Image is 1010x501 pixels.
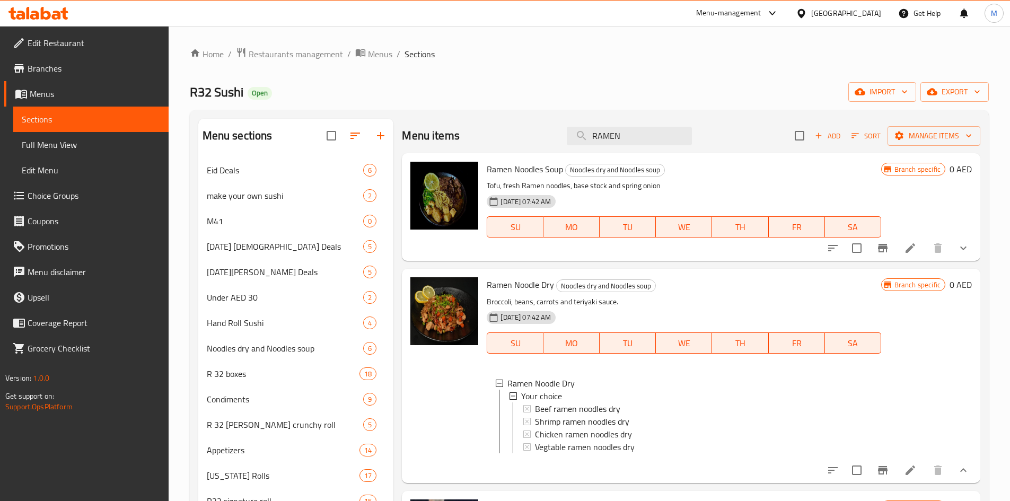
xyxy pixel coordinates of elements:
[811,128,845,144] button: Add
[207,469,360,482] div: California Rolls
[904,464,917,477] a: Edit menu item
[203,128,273,144] h2: Menu sections
[198,259,394,285] div: [DATE][PERSON_NAME] Deals5
[4,208,169,234] a: Coupons
[4,259,169,285] a: Menu disclaimer
[535,402,620,415] span: Beef ramen noodles dry
[207,266,364,278] span: [DATE][PERSON_NAME] Deals
[248,87,272,100] div: Open
[849,128,883,144] button: Sort
[360,471,376,481] span: 17
[198,437,394,463] div: Appetizers14
[496,197,555,207] span: [DATE] 07:42 AM
[207,393,364,406] div: Condiments
[890,280,945,290] span: Branch specific
[22,164,160,177] span: Edit Menu
[13,157,169,183] a: Edit Menu
[507,377,575,390] span: Ramen Noodle Dry
[848,82,916,102] button: import
[950,162,972,177] h6: 0 AED
[487,332,543,354] button: SU
[28,240,160,253] span: Promotions
[363,291,376,304] div: items
[565,164,665,177] div: Noodles dry and Noodles soup
[410,277,478,345] img: Ramen Noodle Dry
[28,266,160,278] span: Menu disclaimer
[207,317,364,329] span: Hand Roll Sushi
[487,216,543,238] button: SU
[4,336,169,361] a: Grocery Checklist
[363,418,376,431] div: items
[364,344,376,354] span: 6
[487,277,554,293] span: Ramen Noodle Dry
[920,82,989,102] button: export
[660,336,708,351] span: WE
[487,161,563,177] span: Ramen Noodles Soup
[402,128,460,144] h2: Menu items
[521,390,562,402] span: Your choice
[5,400,73,414] a: Support.OpsPlatform
[190,80,243,104] span: R32 Sushi
[364,216,376,226] span: 0
[846,459,868,481] span: Select to update
[4,285,169,310] a: Upsell
[397,48,400,60] li: /
[368,48,392,60] span: Menus
[712,216,768,238] button: TH
[888,126,980,146] button: Manage items
[364,420,376,430] span: 5
[811,128,845,144] span: Add item
[535,415,629,428] span: Shrimp ramen noodles dry
[4,81,169,107] a: Menus
[487,295,881,309] p: Broccoli, beans, carrots and teriyaki sauce.
[28,189,160,202] span: Choice Groups
[363,266,376,278] div: items
[207,367,360,380] span: R 32 boxes
[207,240,364,253] span: [DATE] [DEMOGRAPHIC_DATA] Deals
[360,445,376,455] span: 14
[207,342,364,355] span: Noodles dry and Noodles soup
[716,336,764,351] span: TH
[846,237,868,259] span: Select to update
[248,89,272,98] span: Open
[567,127,692,145] input: search
[825,332,881,354] button: SA
[811,7,881,19] div: [GEOGRAPHIC_DATA]
[198,386,394,412] div: Condiments9
[198,310,394,336] div: Hand Roll Sushi4
[207,266,364,278] div: Ramadan Suhoor Deals
[347,48,351,60] li: /
[410,162,478,230] img: Ramen Noodles Soup
[359,367,376,380] div: items
[198,412,394,437] div: R 32 [PERSON_NAME] crunchy roll5
[951,458,976,483] button: show more
[4,234,169,259] a: Promotions
[13,107,169,132] a: Sections
[320,125,342,147] span: Select all sections
[491,336,539,351] span: SU
[198,183,394,208] div: make your own sushi2
[769,332,825,354] button: FR
[28,62,160,75] span: Branches
[535,441,635,453] span: Vegtable ramen noodles dry
[28,317,160,329] span: Coverage Report
[28,342,160,355] span: Grocery Checklist
[207,189,364,202] div: make your own sushi
[198,463,394,488] div: [US_STATE] Rolls17
[207,418,364,431] span: R 32 [PERSON_NAME] crunchy roll
[190,48,224,60] a: Home
[773,336,821,351] span: FR
[190,47,989,61] nav: breadcrumb
[207,164,364,177] span: Eid Deals
[198,361,394,386] div: R 32 boxes18
[207,291,364,304] span: Under AED 30
[929,85,980,99] span: export
[951,235,976,261] button: show more
[820,458,846,483] button: sort-choices
[660,219,708,235] span: WE
[207,215,364,227] div: M41
[548,219,595,235] span: MO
